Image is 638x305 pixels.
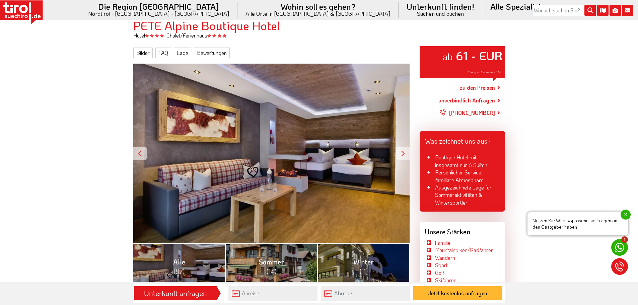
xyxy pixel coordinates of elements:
a: Wandern [435,254,455,261]
li: Ausgezeichnete Lage für Sommeraktivitäten & Wintersportler [425,184,500,206]
h1: PETE Alpine Boutique Hotel [133,19,505,32]
a: zu den Preisen [460,79,495,96]
a: unverbindlich Anfragen [438,96,495,104]
a: Bewertungen [194,48,230,58]
a: Lage [174,48,191,58]
a: [PHONE_NUMBER] [440,104,495,121]
span: (14) [267,267,276,276]
a: Mountainbiken/Radfahren [435,246,494,253]
a: 1 Nutzen Sie WhatsApp wenn sie Fragen an den Gastgeber habenx [611,239,628,256]
a: Sport [435,261,448,269]
i: Karte öffnen [597,5,609,16]
i: Kontakt [622,5,633,16]
span: Winter [353,257,374,276]
div: Unterkunft anfragen [136,288,215,299]
span: x [621,210,631,220]
a: Skifahren [435,277,456,284]
span: Alle [173,257,185,276]
input: Anreise [228,286,317,301]
div: Unsere Stärken [420,222,505,239]
span: Nutzen Sie WhatsApp wenn sie Fragen an den Gastgeber haben [527,212,628,235]
span: (11) [360,267,368,276]
div: Hotel Chalet/Ferienhaus [128,32,510,39]
a: Winter (11) [317,243,409,289]
a: FAQ [155,48,171,58]
span: Sommer [259,257,284,276]
small: Alle Orte in [GEOGRAPHIC_DATA] & [GEOGRAPHIC_DATA] [245,11,391,16]
input: Wonach suchen Sie? [532,5,596,16]
span: 1 [621,236,628,243]
small: Suchen und buchen [407,11,474,16]
input: Abreise [321,286,410,301]
span: | [165,32,166,39]
strong: 61 - EUR [456,48,502,63]
span: Preis pro Person und Tag [468,70,502,74]
a: Familie [435,239,450,246]
div: Was zeichnet uns aus? [420,131,505,148]
li: Persönlicher Service, familiäre Atmosphäre [425,169,500,184]
li: Boutique Hotel mit insgesamt nur 6 Suiten [425,154,500,169]
small: ab [442,50,453,63]
span: (87) [174,267,185,276]
button: Jetzt kostenlos anfragen [413,286,502,300]
a: Sommer (14) [225,243,317,289]
i: Fotogalerie [610,5,621,16]
a: Alle (87) [133,243,225,289]
a: Golf [435,269,444,276]
a: Bilder [133,48,153,58]
small: Nordtirol - [GEOGRAPHIC_DATA] - [GEOGRAPHIC_DATA] [88,11,229,16]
